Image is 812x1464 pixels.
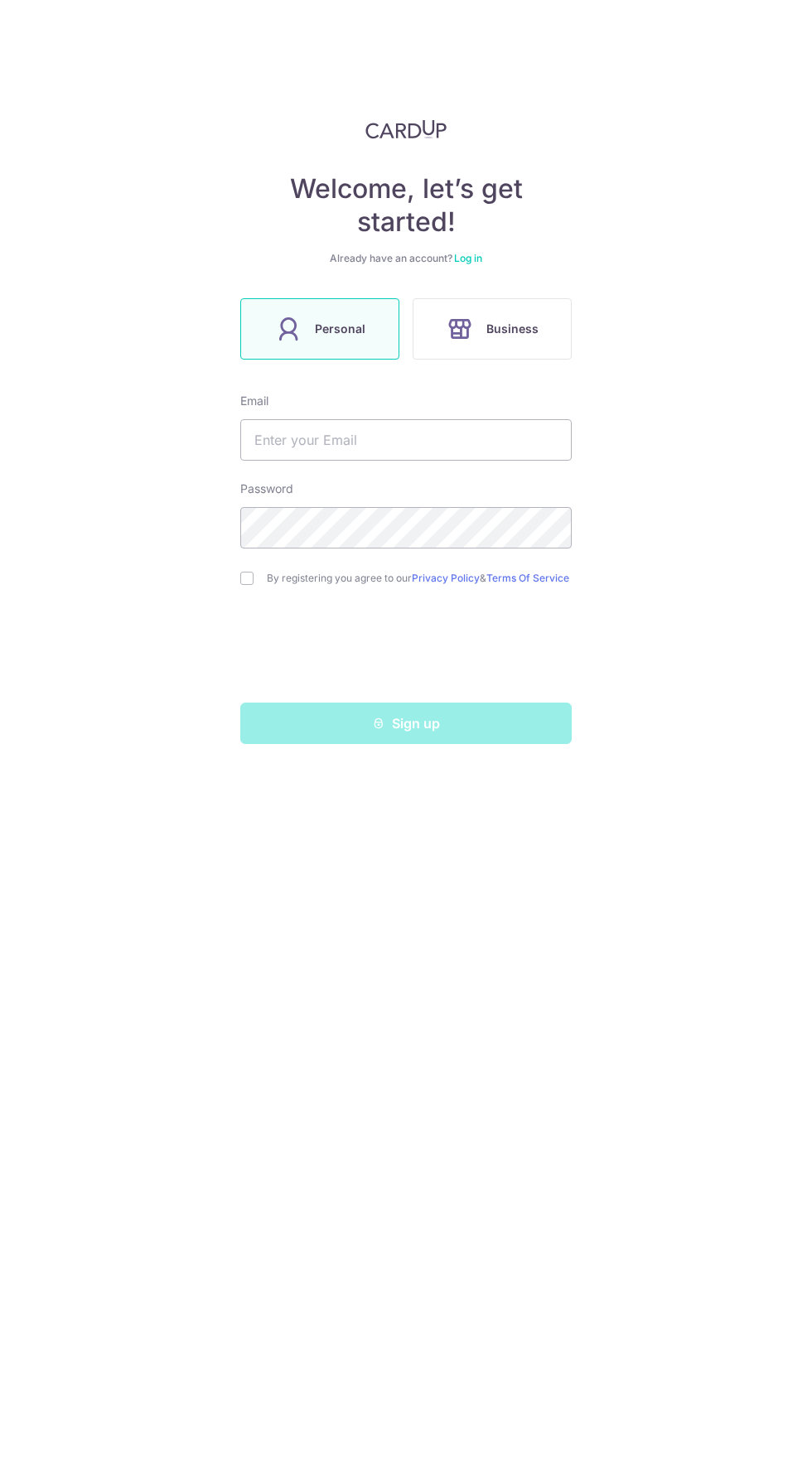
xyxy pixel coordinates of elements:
[267,572,572,585] label: By registering you agree to our &
[365,119,447,139] img: CardUp Logo
[454,252,482,264] a: Log in
[412,572,480,584] a: Privacy Policy
[234,298,406,360] a: Personal
[315,319,365,339] span: Personal
[240,252,572,265] div: Already have an account?
[240,481,293,497] label: Password
[280,618,532,683] iframe: reCAPTCHA
[406,298,578,360] a: Business
[486,319,539,339] span: Business
[240,393,268,409] label: Email
[240,419,572,461] input: Enter your Email
[240,172,572,239] h4: Welcome, let’s get started!
[486,572,569,584] a: Terms Of Service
